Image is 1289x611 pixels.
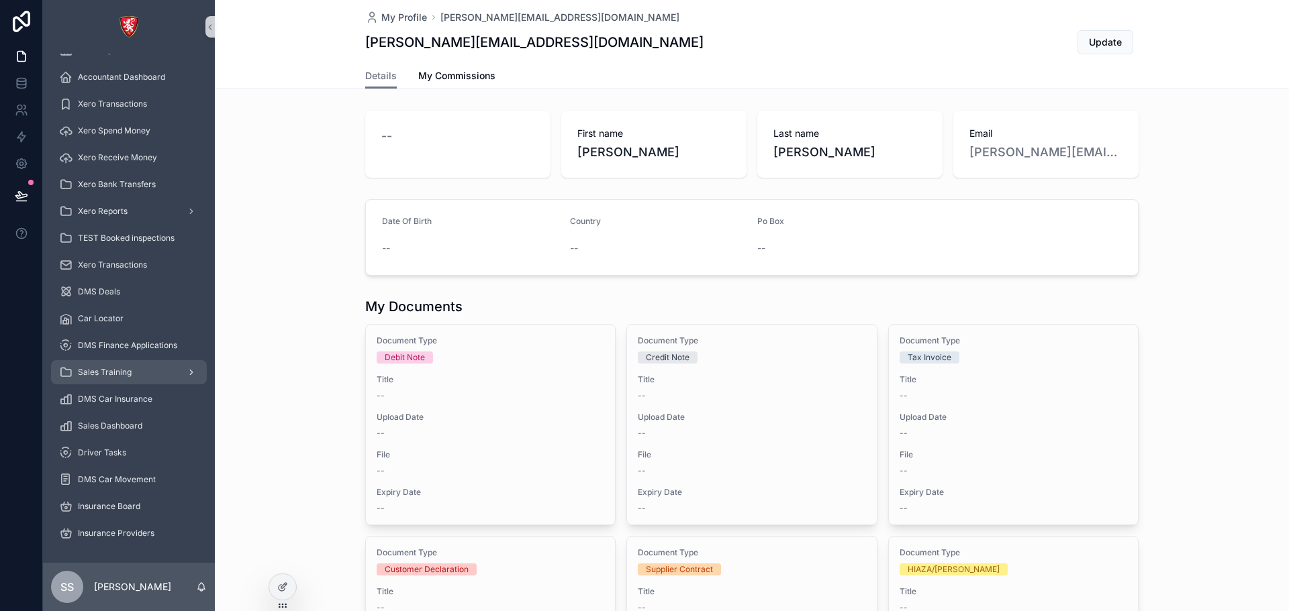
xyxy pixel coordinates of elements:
span: Update [1089,36,1122,49]
span: -- [377,503,385,514]
a: My Commissions [418,64,495,91]
span: Xero Bank Transfers [78,179,156,190]
span: Xero Transactions [78,99,147,109]
p: [PERSON_NAME] [94,580,171,594]
span: Document Type [377,547,604,558]
a: Driver Tasks [51,441,207,465]
span: My Commissions [418,69,495,82]
span: DMS Car Movement [78,474,156,485]
span: -- [900,503,908,514]
span: Xero Receive Money [78,152,157,163]
a: [PERSON_NAME][EMAIL_ADDRESS][DOMAIN_NAME] [440,11,679,24]
span: Details [365,69,397,82]
span: -- [757,241,765,255]
span: Title [900,374,1127,385]
span: File [900,449,1127,460]
span: Sales Training [78,367,132,378]
a: DMS Deals [51,280,207,304]
a: Sales Dashboard [51,414,207,438]
span: My Profile [381,11,427,24]
span: Document Type [377,335,604,346]
span: -- [377,390,385,401]
span: -- [900,390,908,401]
span: Title [377,374,604,385]
span: First name [577,127,730,140]
a: My Profile [365,11,427,24]
span: File [638,449,865,460]
span: Document Type [900,547,1127,558]
a: Xero Receive Money [51,146,207,170]
span: -- [900,428,908,439]
span: [PERSON_NAME] [577,143,730,162]
span: Car Locator [78,313,124,324]
span: Title [638,586,865,597]
div: scrollable content [43,54,215,563]
h1: My Documents [365,297,463,316]
span: -- [638,390,646,401]
a: Xero Transactions [51,253,207,277]
div: Debit Note [385,351,425,364]
div: HIAZA/[PERSON_NAME] [908,563,1000,575]
div: Credit Note [646,351,689,364]
span: Title [377,586,604,597]
span: DMS Car Insurance [78,394,152,404]
span: Date Of Birth [382,216,432,226]
span: -- [377,465,385,476]
span: Sales Dashboard [78,421,142,431]
span: TEST Booked inspections [78,233,175,243]
span: Insurance Board [78,501,140,512]
span: Upload Date [900,412,1127,423]
a: DMS Car Movement [51,467,207,492]
span: -- [900,465,908,476]
span: Expiry Date [377,487,604,498]
a: DMS Car Insurance [51,387,207,411]
span: DMS Finance Applications [78,340,177,351]
span: Expiry Date [638,487,865,498]
span: Last name [773,127,926,140]
span: -- [570,241,578,255]
span: File [377,449,604,460]
a: Xero Reports [51,199,207,223]
a: TEST Booked inspections [51,226,207,250]
div: Supplier Contract [646,563,713,575]
span: Expiry Date [900,487,1127,498]
span: Xero Spend Money [78,125,150,136]
span: -- [381,127,392,146]
span: Document Type [900,335,1127,346]
a: Insurance Board [51,494,207,518]
span: Xero Transactions [78,260,147,270]
span: [PERSON_NAME] [773,143,926,162]
a: Insurance Providers [51,521,207,545]
a: Car Locator [51,307,207,331]
span: Country [570,216,601,226]
span: DMS Deals [78,286,120,297]
img: App logo [118,16,140,38]
span: -- [638,465,646,476]
span: Insurance Providers [78,528,154,539]
span: Title [900,586,1127,597]
span: Po Box [757,216,784,226]
div: Customer Declaration [385,563,469,575]
span: -- [638,428,646,439]
span: -- [382,241,390,255]
a: [PERSON_NAME][EMAIL_ADDRESS][DOMAIN_NAME] [969,143,1123,162]
a: Xero Bank Transfers [51,172,207,197]
a: Sales Training [51,360,207,384]
a: Xero Transactions [51,92,207,116]
span: Driver Tasks [78,447,126,458]
span: -- [638,503,646,514]
span: Title [638,374,865,385]
a: DMS Finance Applications [51,333,207,357]
a: Xero Spend Money [51,119,207,143]
span: -- [377,428,385,439]
span: Document Type [638,335,865,346]
div: Tax Invoice [908,351,951,364]
span: Upload Date [377,412,604,423]
span: Email [969,127,1123,140]
span: Document Type [638,547,865,558]
h1: [PERSON_NAME][EMAIL_ADDRESS][DOMAIN_NAME] [365,33,704,52]
span: Upload Date [638,412,865,423]
a: Accountant Dashboard [51,65,207,89]
a: Details [365,64,397,89]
